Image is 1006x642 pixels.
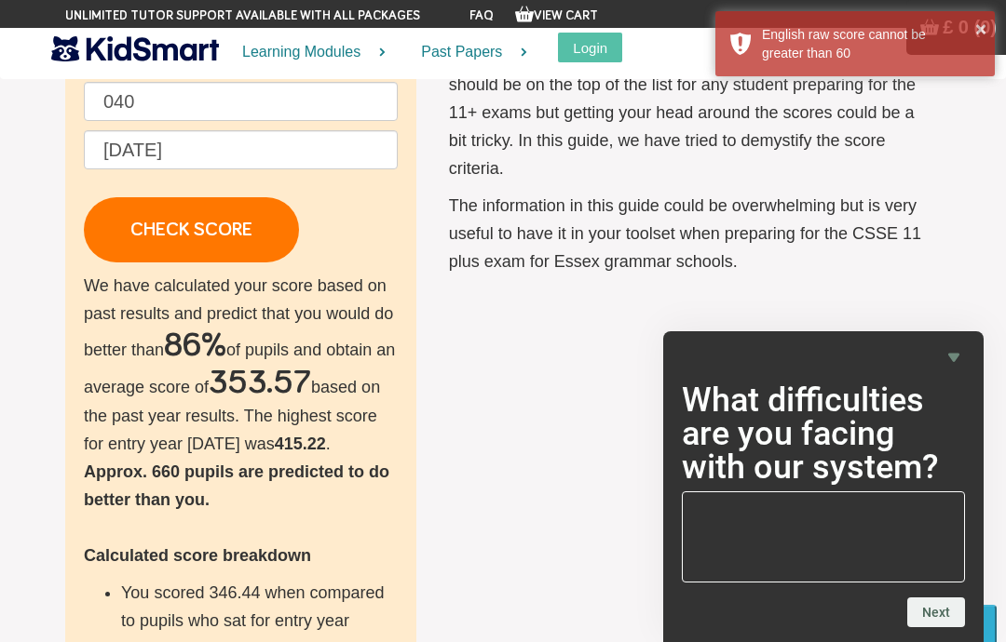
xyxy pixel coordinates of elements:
[84,546,311,565] b: Calculated score breakdown
[84,462,389,509] b: Approx. 660 pupils are predicted to do better than you.
[275,435,326,453] b: 415.22
[515,5,534,23] img: Your items in the shopping basket
[84,82,398,121] input: Maths raw score
[907,597,965,627] button: Next question
[84,130,398,169] input: Date of birth (d/m/y) e.g. 27/12/2007
[943,346,965,368] button: Hide survey
[449,192,922,275] p: The information in this guide could be overwhelming but is very useful to have it in your toolset...
[682,346,965,627] div: What difficulties are you facing with our system?
[51,33,219,65] img: KidSmart logo
[449,43,922,182] p: Understanding the pass marks and the admissions criteria should be on the top of the list for any...
[65,7,420,25] span: Unlimited tutor support available with all packages
[682,383,965,484] h2: What difficulties are you facing with our system?
[762,25,981,62] div: English raw score cannot be greater than 60
[558,33,622,62] button: Login
[975,20,986,38] button: ×
[515,9,598,22] a: View Cart
[164,328,226,365] h2: 86%
[84,197,299,262] a: CHECK SCORE
[209,365,311,402] h2: 353.57
[398,28,539,77] a: Past Papers
[219,28,398,77] a: Learning Modules
[469,9,494,22] a: FAQ
[682,491,965,582] textarea: What difficulties are you facing with our system?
